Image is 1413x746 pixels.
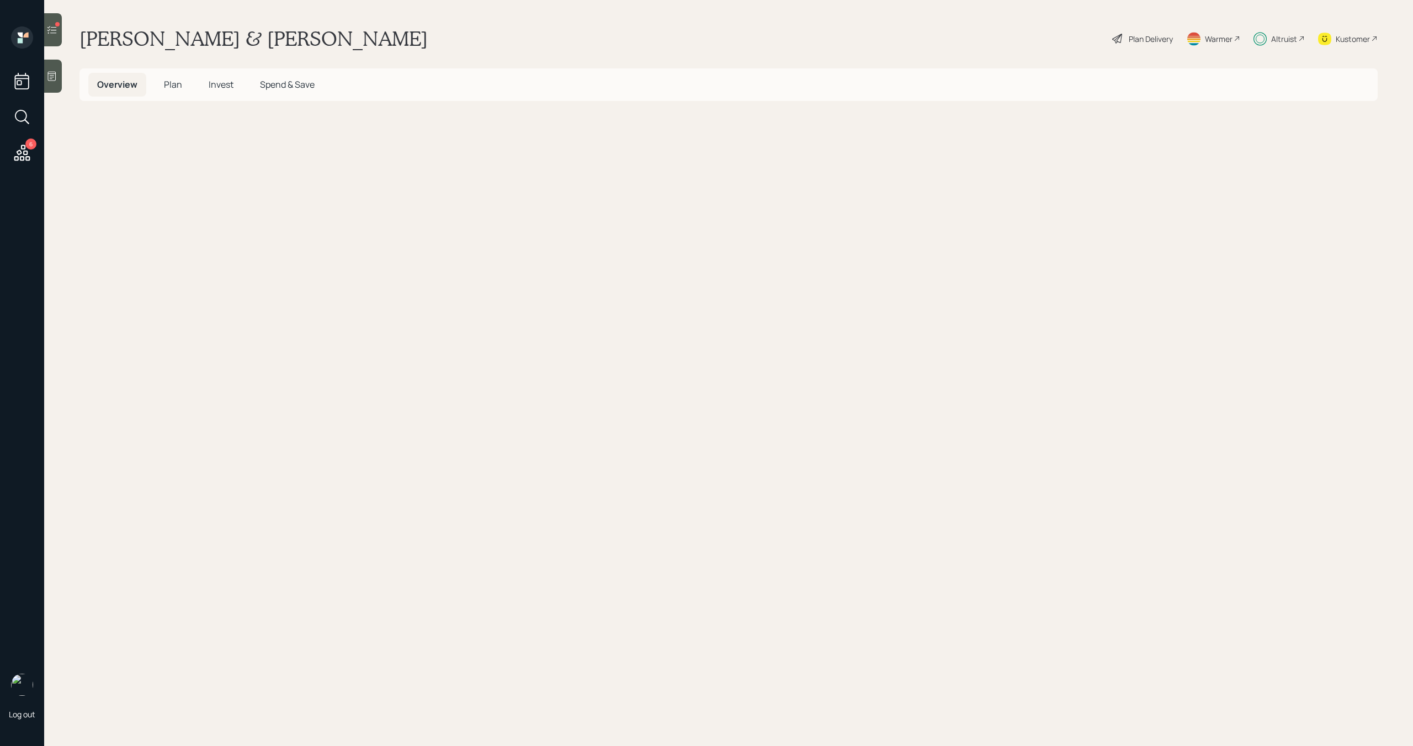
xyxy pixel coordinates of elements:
div: Warmer [1205,33,1233,45]
div: 6 [25,138,36,150]
span: Overview [97,78,137,90]
span: Spend & Save [260,78,315,90]
img: michael-russo-headshot.png [11,674,33,696]
span: Invest [209,78,233,90]
span: Plan [164,78,182,90]
h1: [PERSON_NAME] & [PERSON_NAME] [79,26,428,51]
div: Plan Delivery [1129,33,1173,45]
div: Log out [9,709,35,720]
div: Kustomer [1336,33,1370,45]
div: Altruist [1271,33,1297,45]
